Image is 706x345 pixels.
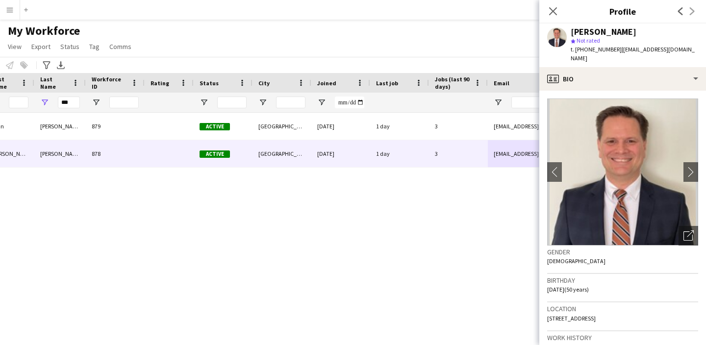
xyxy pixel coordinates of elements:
div: Open photos pop-in [679,226,698,246]
input: Last Name Filter Input [58,97,80,108]
div: 878 [86,140,145,167]
button: Open Filter Menu [200,98,208,107]
input: Status Filter Input [217,97,247,108]
span: Joined [317,79,336,87]
a: Export [27,40,54,53]
h3: Location [547,304,698,313]
span: Status [60,42,79,51]
span: Active [200,123,230,130]
span: Comms [109,42,131,51]
span: Export [31,42,50,51]
div: [EMAIL_ADDRESS][DOMAIN_NAME] [488,113,684,140]
div: [DATE] [311,113,370,140]
div: [PERSON_NAME] [34,140,86,167]
div: [DATE] [311,140,370,167]
span: Not rated [577,37,600,44]
div: 879 [86,113,145,140]
span: Email [494,79,509,87]
span: My Workforce [8,24,80,38]
span: [DATE] (50 years) [547,286,589,293]
span: City [258,79,270,87]
span: Jobs (last 90 days) [435,75,470,90]
h3: Gender [547,247,698,256]
span: [DEMOGRAPHIC_DATA] [547,257,605,265]
div: 3 [429,113,488,140]
span: Last Name [40,75,68,90]
button: Open Filter Menu [92,98,101,107]
input: Email Filter Input [511,97,678,108]
span: [STREET_ADDRESS] [547,315,596,322]
span: Last job [376,79,398,87]
a: View [4,40,25,53]
div: 1 day [370,140,429,167]
input: First Name Filter Input [9,97,28,108]
span: Workforce ID [92,75,127,90]
app-action-btn: Advanced filters [41,59,52,71]
div: [PERSON_NAME] [34,113,86,140]
div: [PERSON_NAME] [571,27,636,36]
span: View [8,42,22,51]
h3: Profile [539,5,706,18]
div: [EMAIL_ADDRESS][DOMAIN_NAME] [488,140,684,167]
input: Joined Filter Input [335,97,364,108]
span: Rating [151,79,169,87]
h3: Work history [547,333,698,342]
div: Bio [539,67,706,91]
button: Open Filter Menu [494,98,503,107]
img: Crew avatar or photo [547,99,698,246]
a: Comms [105,40,135,53]
span: Active [200,150,230,158]
button: Open Filter Menu [40,98,49,107]
span: Status [200,79,219,87]
div: 3 [429,140,488,167]
input: Workforce ID Filter Input [109,97,139,108]
button: Open Filter Menu [317,98,326,107]
div: 1 day [370,113,429,140]
button: Open Filter Menu [258,98,267,107]
span: t. [PHONE_NUMBER] [571,46,622,53]
span: | [EMAIL_ADDRESS][DOMAIN_NAME] [571,46,695,62]
input: City Filter Input [276,97,305,108]
a: Tag [85,40,103,53]
h3: Birthday [547,276,698,285]
a: Status [56,40,83,53]
div: [GEOGRAPHIC_DATA] [252,140,311,167]
span: Tag [89,42,100,51]
app-action-btn: Export XLSX [55,59,67,71]
div: [GEOGRAPHIC_DATA] [252,113,311,140]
